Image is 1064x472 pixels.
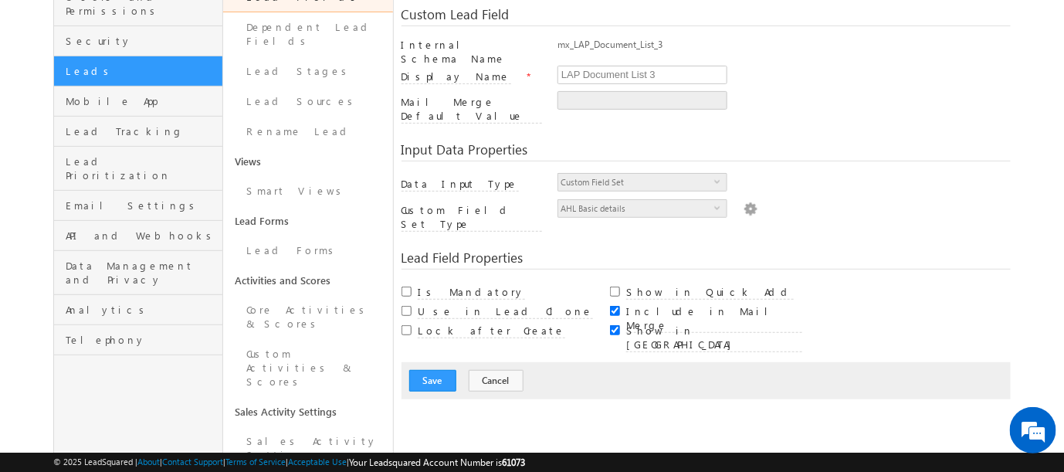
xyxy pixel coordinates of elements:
[288,457,347,467] a: Acceptable Use
[223,397,392,426] a: Sales Activity Settings
[223,295,392,339] a: Core Activities & Scores
[402,8,1011,26] div: Custom Lead Field
[54,87,222,117] a: Mobile App
[418,285,525,298] a: Is Mandatory
[54,56,222,87] a: Leads
[66,94,219,108] span: Mobile App
[66,259,219,287] span: Data Management and Privacy
[626,285,794,298] a: Show in Quick Add
[418,324,565,338] label: Lock after Create
[402,251,1011,270] div: Lead Field Properties
[558,200,714,217] span: AHL Basic details
[223,426,392,470] a: Sales Activity Settings
[402,143,1011,161] div: Input Data Properties
[223,87,392,117] a: Lead Sources
[714,178,727,185] span: select
[66,303,219,317] span: Analytics
[402,177,519,192] label: Data Input Type
[66,199,219,212] span: Email Settings
[223,117,392,147] a: Rename Lead
[469,370,524,392] button: Cancel
[402,70,511,84] label: Display Name
[402,70,524,83] a: Display Name
[557,38,1011,59] div: mx_LAP_Document_List_3
[54,26,222,56] a: Security
[402,203,542,232] label: Custom Field Set Type
[418,285,525,300] label: Is Mandatory
[66,64,219,78] span: Leads
[54,191,222,221] a: Email Settings
[626,338,802,351] a: Show in [GEOGRAPHIC_DATA]
[223,206,392,236] a: Lead Forms
[418,324,565,337] a: Lock after Create
[66,229,219,243] span: API and Webhooks
[223,56,392,87] a: Lead Stages
[626,318,802,331] a: Include in Mail Merge
[223,339,392,397] a: Custom Activities & Scores
[223,12,392,56] a: Dependent Lead Fields
[626,304,802,333] label: Include in Mail Merge
[223,147,392,176] a: Views
[225,457,286,467] a: Terms of Service
[402,109,542,122] a: Mail Merge Default Value
[558,174,714,191] span: Custom Field Set
[54,295,222,325] a: Analytics
[66,155,219,182] span: Lead Prioritization
[162,457,223,467] a: Contact Support
[66,34,219,48] span: Security
[626,285,794,300] label: Show in Quick Add
[54,325,222,355] a: Telephony
[402,95,542,124] label: Mail Merge Default Value
[349,457,525,468] span: Your Leadsquared Account Number is
[502,457,525,468] span: 61073
[66,333,219,347] span: Telephony
[402,177,519,190] a: Data Input Type
[54,221,222,251] a: API and Webhooks
[54,117,222,147] a: Lead Tracking
[223,266,392,295] a: Activities and Scores
[418,304,593,319] label: Use in Lead Clone
[626,324,802,352] label: Show in [GEOGRAPHIC_DATA]
[223,176,392,206] a: Smart Views
[409,370,456,392] button: Save
[744,199,757,216] img: Populate Options
[54,251,222,295] a: Data Management and Privacy
[402,217,542,230] a: Custom Field Set Type
[402,38,542,66] div: Internal Schema Name
[137,457,160,467] a: About
[66,124,219,138] span: Lead Tracking
[714,204,727,211] span: select
[54,147,222,191] a: Lead Prioritization
[223,236,392,266] a: Lead Forms
[418,304,593,317] a: Use in Lead Clone
[53,455,525,470] span: © 2025 LeadSquared | | | | |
